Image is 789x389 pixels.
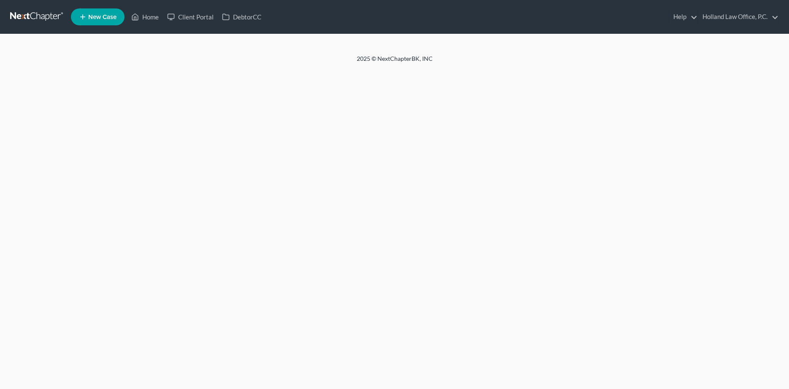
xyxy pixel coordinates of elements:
[127,9,163,24] a: Home
[71,8,125,25] new-legal-case-button: New Case
[218,9,266,24] a: DebtorCC
[154,54,635,70] div: 2025 © NextChapterBK, INC
[669,9,697,24] a: Help
[163,9,218,24] a: Client Portal
[698,9,778,24] a: Holland Law Office, P.C.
